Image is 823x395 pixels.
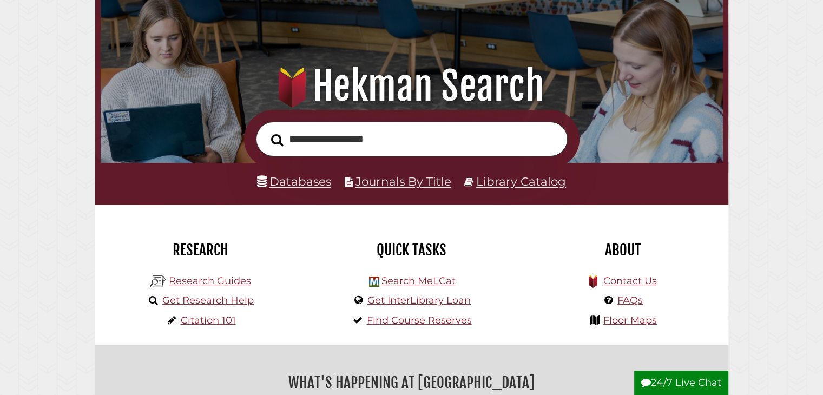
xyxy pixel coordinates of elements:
h2: Research [103,241,298,259]
i: Search [271,133,284,146]
h1: Hekman Search [113,62,710,110]
a: Databases [257,174,331,188]
a: FAQs [617,294,643,306]
a: Get Research Help [162,294,254,306]
a: Get InterLibrary Loan [367,294,471,306]
h2: Quick Tasks [314,241,509,259]
img: Hekman Library Logo [150,273,166,289]
a: Journals By Title [355,174,451,188]
button: Search [266,130,289,149]
a: Find Course Reserves [367,314,472,326]
h2: What's Happening at [GEOGRAPHIC_DATA] [103,370,720,395]
a: Contact Us [603,275,656,287]
a: Search MeLCat [381,275,455,287]
h2: About [525,241,720,259]
a: Citation 101 [181,314,236,326]
a: Library Catalog [476,174,566,188]
a: Floor Maps [603,314,657,326]
a: Research Guides [169,275,251,287]
img: Hekman Library Logo [369,276,379,287]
